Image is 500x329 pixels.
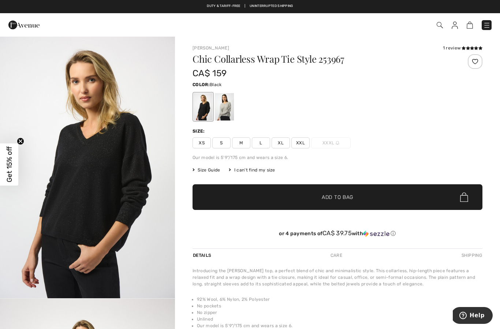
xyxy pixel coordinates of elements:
button: Add to Bag [193,184,482,210]
div: 1 review [443,45,482,51]
span: XS [193,137,211,148]
div: I can't find my size [229,167,275,173]
img: Shopping Bag [467,22,473,29]
span: Get 15% off [5,147,14,182]
div: Care [324,249,348,262]
span: Size Guide [193,167,220,173]
a: 1ère Avenue [8,21,40,28]
span: M [232,137,250,148]
img: Sezzle [363,230,389,237]
img: 1ère Avenue [8,18,40,32]
li: No pockets [197,303,482,309]
img: ring-m.svg [336,141,339,145]
div: or 4 payments ofCA$ 39.75withSezzle Click to learn more about Sezzle [193,230,482,240]
div: Details [193,249,213,262]
li: Unlined [197,316,482,322]
a: [PERSON_NAME] [193,45,229,51]
img: My Info [452,22,458,29]
div: Our model is 5'9"/175 cm and wears a size 6. [193,154,482,161]
img: Search [437,22,443,28]
li: Our model is 5'9"/175 cm and wears a size 6. [197,322,482,329]
span: S [212,137,231,148]
h1: Chic Collarless Wrap Tie Style 253967 [193,54,434,64]
li: 92% Wool, 6% Nylon, 2% Polyester [197,296,482,303]
div: or 4 payments of with [193,230,482,237]
span: XXXL [311,137,351,148]
span: CA$ 39.75 [322,229,352,237]
div: Black [194,93,213,121]
div: Shipping [460,249,482,262]
div: Size: [193,128,206,134]
img: Menu [483,22,490,29]
span: XL [272,137,290,148]
iframe: Opens a widget where you can find more information [453,307,493,325]
img: Bag.svg [460,192,468,202]
span: CA$ 159 [193,68,227,78]
span: XXL [291,137,310,148]
span: Black [210,82,222,87]
div: Light gray [215,93,234,121]
li: No zipper [197,309,482,316]
span: L [252,137,270,148]
button: Close teaser [17,138,24,145]
span: Add to Bag [322,193,353,201]
span: Color: [193,82,210,87]
div: Introducing the [PERSON_NAME] top, a perfect blend of chic and minimalistic style. This collarles... [193,267,482,287]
